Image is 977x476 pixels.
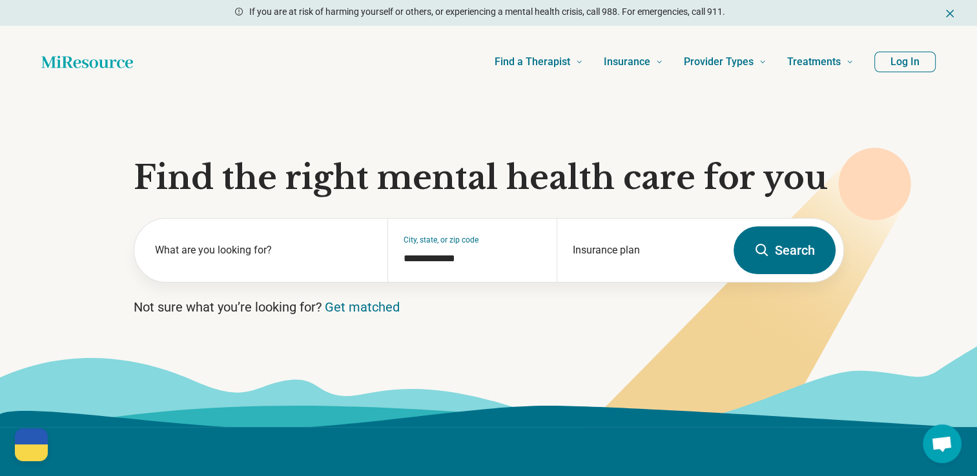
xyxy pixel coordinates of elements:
[787,36,854,88] a: Treatments
[325,299,400,315] a: Get matched
[495,36,583,88] a: Find a Therapist
[41,49,133,75] a: Home page
[684,53,754,71] span: Provider Types
[734,226,836,274] button: Search
[495,53,570,71] span: Find a Therapist
[604,36,663,88] a: Insurance
[155,243,373,258] label: What are you looking for?
[134,298,844,316] p: Not sure what you’re looking for?
[943,5,956,21] button: Dismiss
[134,159,844,197] h1: Find the right mental health care for you
[787,53,841,71] span: Treatments
[874,52,936,72] button: Log In
[604,53,650,71] span: Insurance
[249,5,725,19] p: If you are at risk of harming yourself or others, or experiencing a mental health crisis, call 98...
[684,36,766,88] a: Provider Types
[923,424,962,463] div: Open chat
